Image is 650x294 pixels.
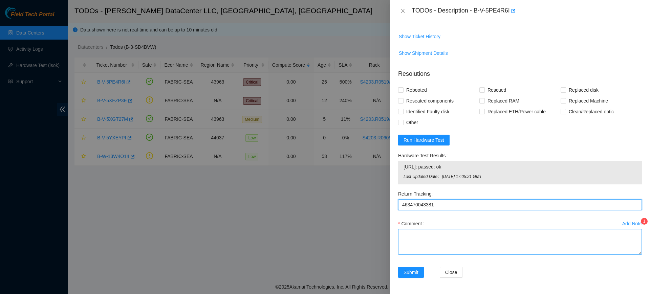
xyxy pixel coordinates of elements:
span: Show Ticket History [399,33,440,40]
span: Other [404,117,421,128]
button: Add Notes1 [622,218,645,229]
input: Return Tracking [398,199,642,210]
button: Show Ticket History [398,31,441,42]
button: Show Shipment Details [398,48,448,59]
span: 1 [643,219,646,224]
span: Reseated components [404,95,456,106]
span: Identified Faulty disk [404,106,452,117]
p: Resolutions [398,64,642,78]
textarea: Comment [398,229,642,255]
span: Replaced RAM [485,95,522,106]
button: Submit [398,267,424,278]
span: Rebooted [404,85,430,95]
button: Close [440,267,463,278]
span: Rescued [485,85,509,95]
span: Replaced ETH/Power cable [485,106,548,117]
span: [DATE] 17:05:21 GMT [442,174,636,180]
span: [URL]: passed: ok [404,163,636,171]
button: Run Hardware Test [398,135,450,145]
span: Close [445,269,457,276]
label: Comment [398,218,427,229]
label: Hardware Test Results [398,150,450,161]
span: Replaced Machine [566,95,611,106]
span: Run Hardware Test [404,136,444,144]
span: Last Updated Date [404,174,442,180]
label: Return Tracking [398,188,436,199]
span: close [400,8,406,14]
span: Clean/Replaced optic [566,106,616,117]
span: Show Shipment Details [399,49,448,57]
sup: 1 [641,218,648,225]
span: Replaced disk [566,85,601,95]
div: TODOs - Description - B-V-5PE4R6I [412,5,642,16]
div: Add Notes [622,221,644,226]
span: Submit [404,269,418,276]
button: Close [398,8,408,14]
